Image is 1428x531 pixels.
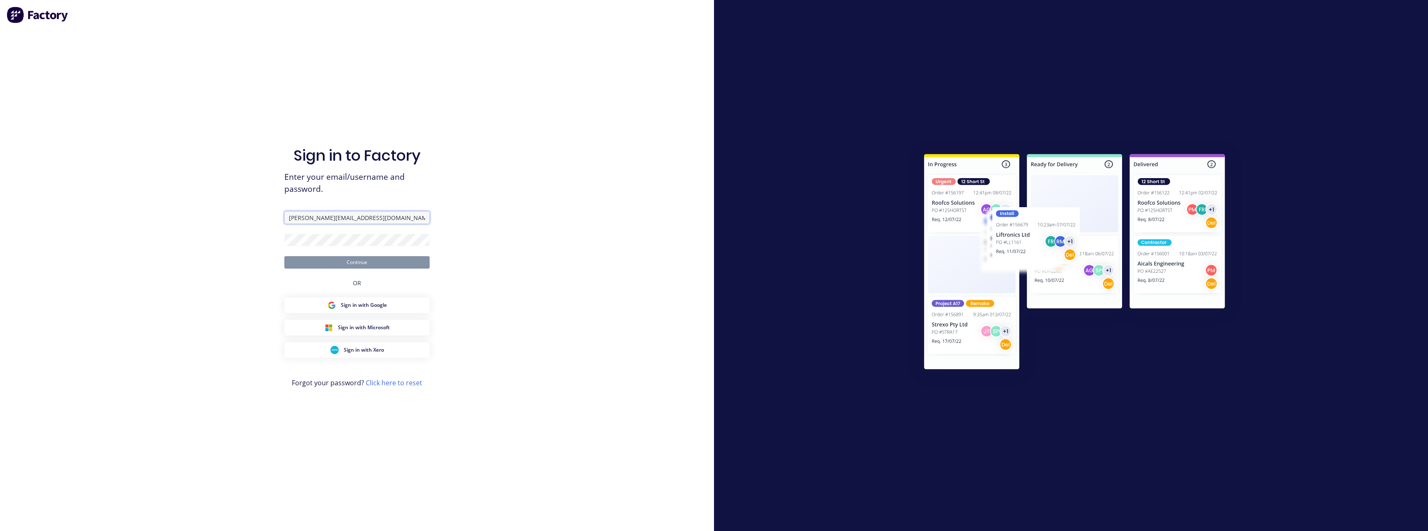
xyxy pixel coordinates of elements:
[284,297,430,313] button: Google Sign inSign in with Google
[284,256,430,269] button: Continue
[353,269,361,297] div: OR
[906,137,1243,389] img: Sign in
[284,342,430,358] button: Xero Sign inSign in with Xero
[328,301,336,309] img: Google Sign in
[284,171,430,195] span: Enter your email/username and password.
[293,147,421,164] h1: Sign in to Factory
[344,346,384,354] span: Sign in with Xero
[330,346,339,354] img: Xero Sign in
[341,301,387,309] span: Sign in with Google
[284,320,430,335] button: Microsoft Sign inSign in with Microsoft
[366,378,422,387] a: Click here to reset
[338,324,390,331] span: Sign in with Microsoft
[7,7,69,23] img: Factory
[284,211,430,224] input: Email/Username
[292,378,422,388] span: Forgot your password?
[325,323,333,332] img: Microsoft Sign in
